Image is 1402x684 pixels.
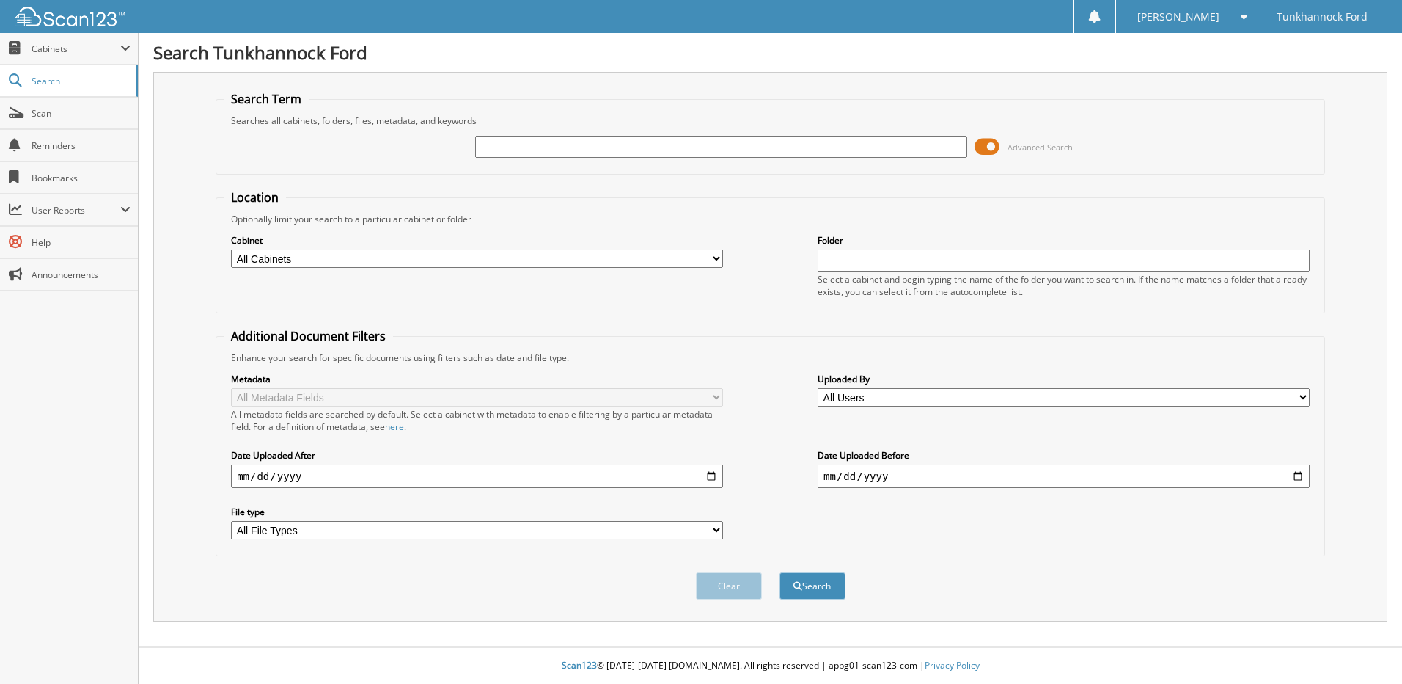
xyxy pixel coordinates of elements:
input: end [818,465,1310,488]
div: © [DATE]-[DATE] [DOMAIN_NAME]. All rights reserved | appg01-scan123-com | [139,648,1402,684]
div: Optionally limit your search to a particular cabinet or folder [224,213,1317,225]
span: [PERSON_NAME] [1137,12,1219,21]
div: Enhance your search for specific documents using filters such as date and file type. [224,352,1317,364]
label: Uploaded By [818,373,1310,385]
span: Help [32,236,131,249]
input: start [231,465,723,488]
img: scan123-logo-white.svg [15,7,125,26]
span: Search [32,75,128,87]
span: User Reports [32,204,120,217]
label: Folder [818,234,1310,247]
h1: Search Tunkhannock Ford [153,40,1387,65]
span: Scan [32,107,131,120]
button: Clear [696,572,762,600]
a: Privacy Policy [925,659,980,672]
div: Searches all cabinets, folders, files, metadata, and keywords [224,114,1317,127]
legend: Location [224,189,286,205]
span: Tunkhannock Ford [1277,12,1368,21]
button: Search [779,572,845,600]
label: Cabinet [231,234,723,247]
label: Date Uploaded After [231,449,723,462]
span: Reminders [32,139,131,152]
iframe: Chat Widget [1329,614,1402,684]
span: Bookmarks [32,172,131,184]
a: here [385,421,404,433]
label: Metadata [231,373,723,385]
span: Announcements [32,269,131,281]
label: Date Uploaded Before [818,449,1310,462]
div: Select a cabinet and begin typing the name of the folder you want to search in. If the name match... [818,273,1310,298]
div: All metadata fields are searched by default. Select a cabinet with metadata to enable filtering b... [231,408,723,433]
span: Advanced Search [1008,142,1073,153]
legend: Additional Document Filters [224,328,393,344]
span: Cabinets [32,43,120,55]
label: File type [231,506,723,518]
legend: Search Term [224,91,309,107]
span: Scan123 [562,659,597,672]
